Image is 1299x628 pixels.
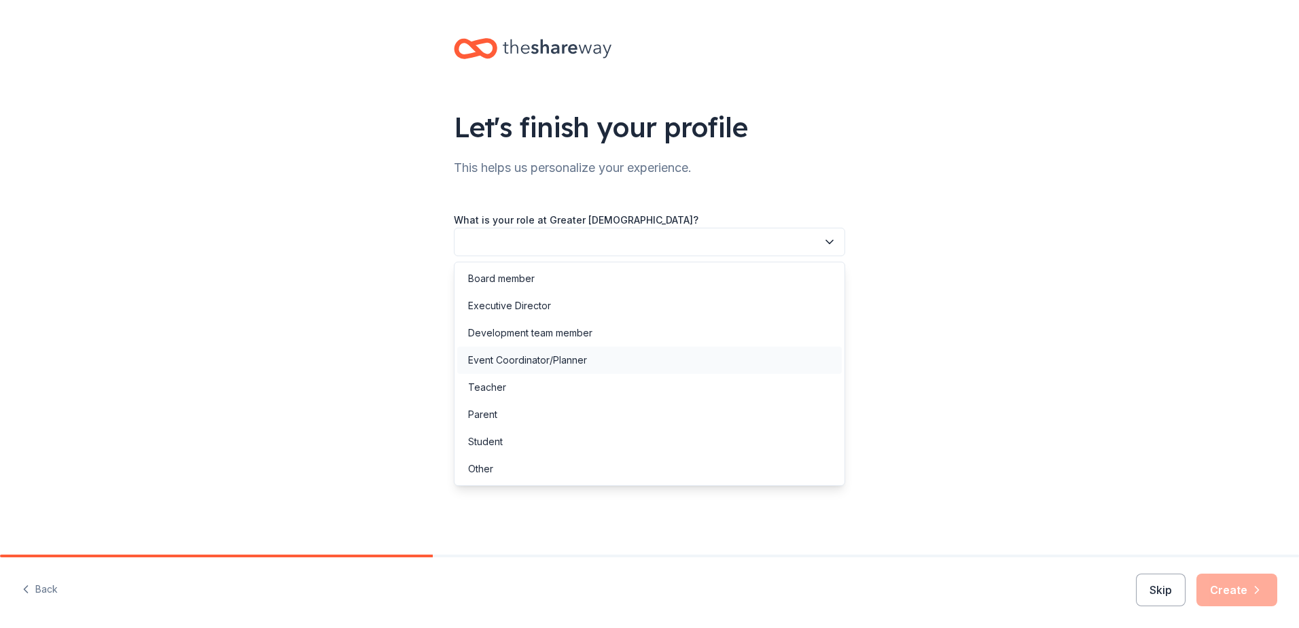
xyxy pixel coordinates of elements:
div: Board member [468,271,535,287]
div: Student [468,434,503,450]
div: Development team member [468,325,592,341]
div: Executive Director [468,298,551,314]
div: Parent [468,406,497,423]
div: Other [468,461,493,477]
div: Event Coordinator/Planner [468,352,587,368]
div: Teacher [468,379,506,396]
